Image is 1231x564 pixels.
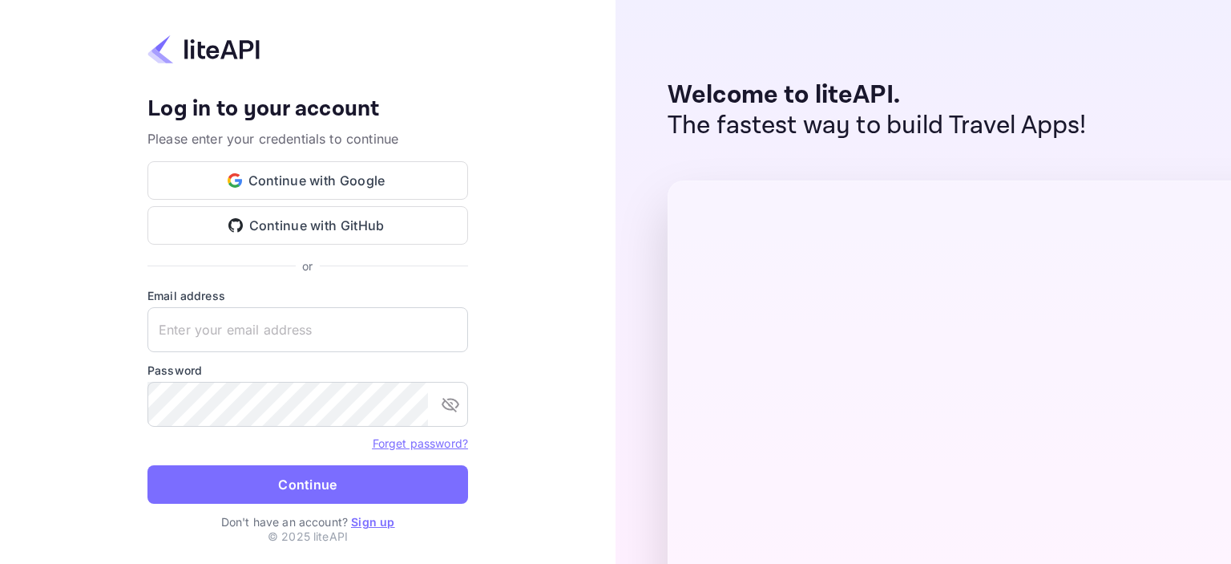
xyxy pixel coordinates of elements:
[434,388,466,420] button: toggle password visibility
[373,435,468,451] a: Forget password?
[147,287,468,304] label: Email address
[147,95,468,124] h4: Log in to your account
[147,34,260,65] img: liteapi
[147,307,468,352] input: Enter your email address
[147,161,468,200] button: Continue with Google
[147,129,468,148] p: Please enter your credentials to continue
[668,80,1087,111] p: Welcome to liteAPI.
[302,258,313,274] p: or
[147,513,468,530] p: Don't have an account?
[268,528,348,545] p: © 2025 liteAPI
[147,206,468,245] button: Continue with GitHub
[351,515,394,529] a: Sign up
[373,436,468,450] a: Forget password?
[147,362,468,379] label: Password
[147,465,468,504] button: Continue
[668,111,1087,141] p: The fastest way to build Travel Apps!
